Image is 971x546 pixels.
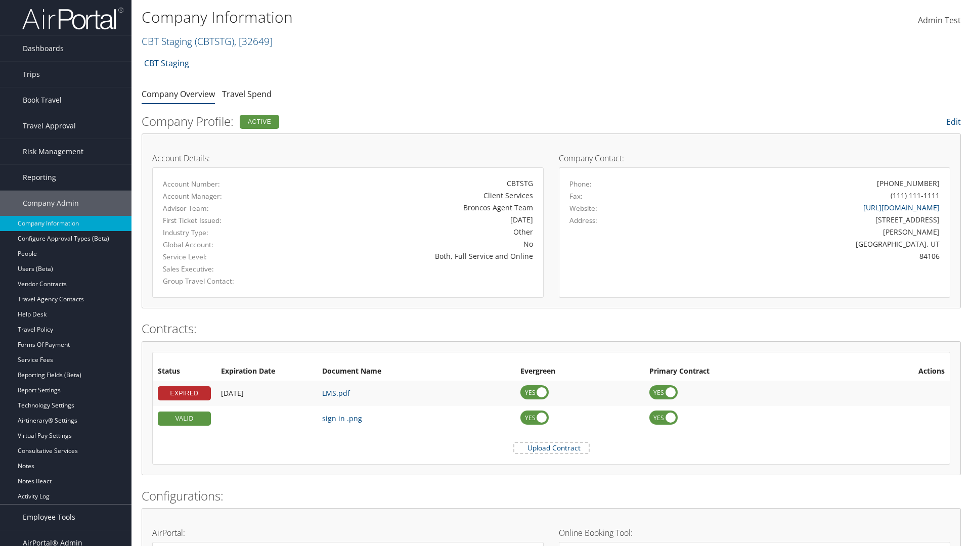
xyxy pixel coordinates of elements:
[666,251,940,261] div: 84106
[877,178,940,189] div: [PHONE_NUMBER]
[158,412,211,426] div: VALID
[221,414,312,423] div: Add/Edit Date
[317,362,515,381] th: Document Name
[23,165,56,190] span: Reporting
[918,15,961,26] span: Admin Test
[291,251,533,261] div: Both, Full Service and Online
[142,320,961,337] h2: Contracts:
[559,529,950,537] h4: Online Booking Tool:
[163,215,276,225] label: First Ticket Issued:
[291,214,533,225] div: [DATE]
[23,36,64,61] span: Dashboards
[163,276,276,286] label: Group Travel Contact:
[23,191,79,216] span: Company Admin
[142,113,683,130] h2: Company Profile:
[22,7,123,30] img: airportal-logo.png
[234,34,273,48] span: , [ 32649 ]
[322,388,350,398] a: LMS.pdf
[163,191,276,201] label: Account Manager:
[144,53,189,73] a: CBT Staging
[216,362,317,381] th: Expiration Date
[163,227,276,238] label: Industry Type:
[291,190,533,201] div: Client Services
[163,179,276,189] label: Account Number:
[935,383,945,403] i: Remove Contract
[863,203,940,212] a: [URL][DOMAIN_NAME]
[291,226,533,237] div: Other
[666,226,940,237] div: [PERSON_NAME]
[322,414,362,423] a: sign in .png
[559,154,950,162] h4: Company Contact:
[142,88,215,100] a: Company Overview
[142,487,961,505] h2: Configurations:
[23,113,76,139] span: Travel Approval
[514,443,589,453] label: Upload Contract
[152,529,544,537] h4: AirPortal:
[891,190,940,201] div: (111) 111-1111
[23,62,40,87] span: Trips
[569,179,592,189] label: Phone:
[291,202,533,213] div: Broncos Agent Team
[515,362,644,381] th: Evergreen
[291,239,533,249] div: No
[946,116,961,127] a: Edit
[195,34,234,48] span: ( CBTSTG )
[846,362,950,381] th: Actions
[569,215,597,225] label: Address:
[221,389,312,398] div: Add/Edit Date
[142,34,273,48] a: CBT Staging
[163,252,276,262] label: Service Level:
[569,203,597,213] label: Website:
[666,239,940,249] div: [GEOGRAPHIC_DATA], UT
[152,154,544,162] h4: Account Details:
[163,240,276,250] label: Global Account:
[153,362,216,381] th: Status
[666,214,940,225] div: [STREET_ADDRESS]
[644,362,846,381] th: Primary Contract
[569,191,583,201] label: Fax:
[23,139,83,164] span: Risk Management
[240,115,279,129] div: Active
[291,178,533,189] div: CBTSTG
[918,5,961,36] a: Admin Test
[23,87,62,113] span: Book Travel
[221,388,244,398] span: [DATE]
[142,7,688,28] h1: Company Information
[158,386,211,400] div: EXPIRED
[163,264,276,274] label: Sales Executive:
[222,88,272,100] a: Travel Spend
[23,505,75,530] span: Employee Tools
[163,203,276,213] label: Advisor Team:
[935,408,945,428] i: Remove Contract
